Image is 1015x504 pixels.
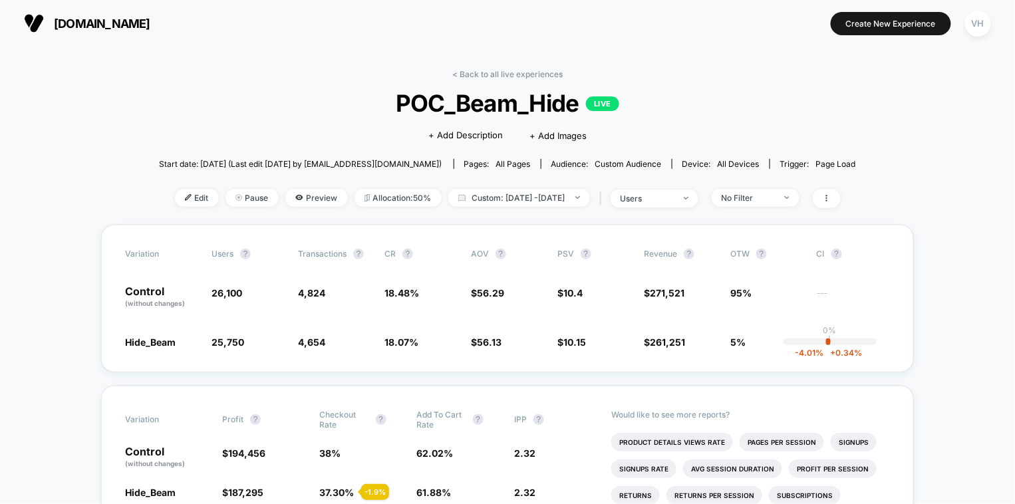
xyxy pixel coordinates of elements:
[477,336,502,348] span: 56.13
[361,484,389,500] div: - 1.9 %
[417,487,452,498] span: 61.88 %
[514,487,535,498] span: 2.32
[730,336,746,348] span: 5%
[471,336,502,348] span: $
[718,159,760,169] span: all devices
[557,287,583,299] span: $
[471,249,489,259] span: AOV
[551,159,662,169] div: Audience:
[514,447,535,459] span: 2.32
[428,129,503,142] span: + Add Description
[611,459,676,478] li: Signups Rate
[965,11,991,37] div: VH
[740,433,824,451] li: Pages Per Session
[533,414,544,425] button: ?
[212,336,244,348] span: 25,750
[529,130,587,141] span: + Add Images
[250,414,261,425] button: ?
[298,249,347,259] span: Transactions
[586,96,619,111] p: LIVE
[477,287,504,299] span: 56.29
[364,194,370,201] img: rebalance
[650,287,684,299] span: 271,521
[785,196,790,199] img: end
[514,414,527,424] span: IPP
[159,159,442,169] span: Start date: [DATE] (Last edit [DATE] by [EMAIL_ADDRESS][DOMAIN_NAME])
[644,249,677,259] span: Revenue
[684,249,694,259] button: ?
[417,447,454,459] span: 62.02 %
[376,414,386,425] button: ?
[125,487,176,498] span: Hide_Beam
[557,336,586,348] span: $
[471,287,504,299] span: $
[644,336,685,348] span: $
[464,159,531,169] div: Pages:
[650,336,685,348] span: 261,251
[222,447,265,459] span: $
[496,159,531,169] span: all pages
[24,13,44,33] img: Visually logo
[730,249,803,259] span: OTW
[285,189,348,207] span: Preview
[575,196,580,199] img: end
[683,459,782,478] li: Avg Session Duration
[384,336,418,348] span: 18.07 %
[830,348,835,358] span: +
[611,410,890,420] p: Would like to see more reports?
[125,446,209,469] p: Control
[473,414,484,425] button: ?
[298,287,325,299] span: 4,824
[756,249,767,259] button: ?
[816,159,856,169] span: Page Load
[611,433,733,451] li: Product Details Views Rate
[320,487,355,498] span: 37.30 %
[831,249,842,259] button: ?
[125,299,185,307] span: (without changes)
[225,189,279,207] span: Pause
[125,410,198,430] span: Variation
[54,17,150,31] span: [DOMAIN_NAME]
[780,159,856,169] div: Trigger:
[235,194,242,201] img: end
[458,194,466,201] img: calendar
[789,459,877,478] li: Profit Per Session
[222,414,243,424] span: Profit
[175,189,219,207] span: Edit
[496,249,506,259] button: ?
[125,249,198,259] span: Variation
[581,249,591,259] button: ?
[228,487,263,498] span: 187,295
[125,286,198,309] p: Control
[730,287,752,299] span: 95%
[355,189,442,207] span: Allocation: 50%
[829,335,831,345] p: |
[595,159,662,169] span: Custom Audience
[597,189,611,208] span: |
[831,12,951,35] button: Create New Experience
[228,447,265,459] span: 194,456
[684,197,688,199] img: end
[222,487,263,498] span: $
[831,433,877,451] li: Signups
[563,336,586,348] span: 10.15
[823,325,837,335] p: 0%
[961,10,995,37] button: VH
[384,287,419,299] span: 18.48 %
[817,289,890,309] span: ---
[320,410,369,430] span: Checkout Rate
[644,287,684,299] span: $
[240,249,251,259] button: ?
[125,459,185,467] span: (without changes)
[384,249,396,259] span: CR
[621,193,674,203] div: users
[417,410,466,430] span: Add To Cart Rate
[194,89,821,117] span: POC_Beam_Hide
[320,447,341,459] span: 38 %
[298,336,325,348] span: 4,654
[402,249,413,259] button: ?
[452,69,563,79] a: < Back to all live experiences
[722,193,775,203] div: No Filter
[20,13,154,34] button: [DOMAIN_NAME]
[823,348,862,358] span: 0.34 %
